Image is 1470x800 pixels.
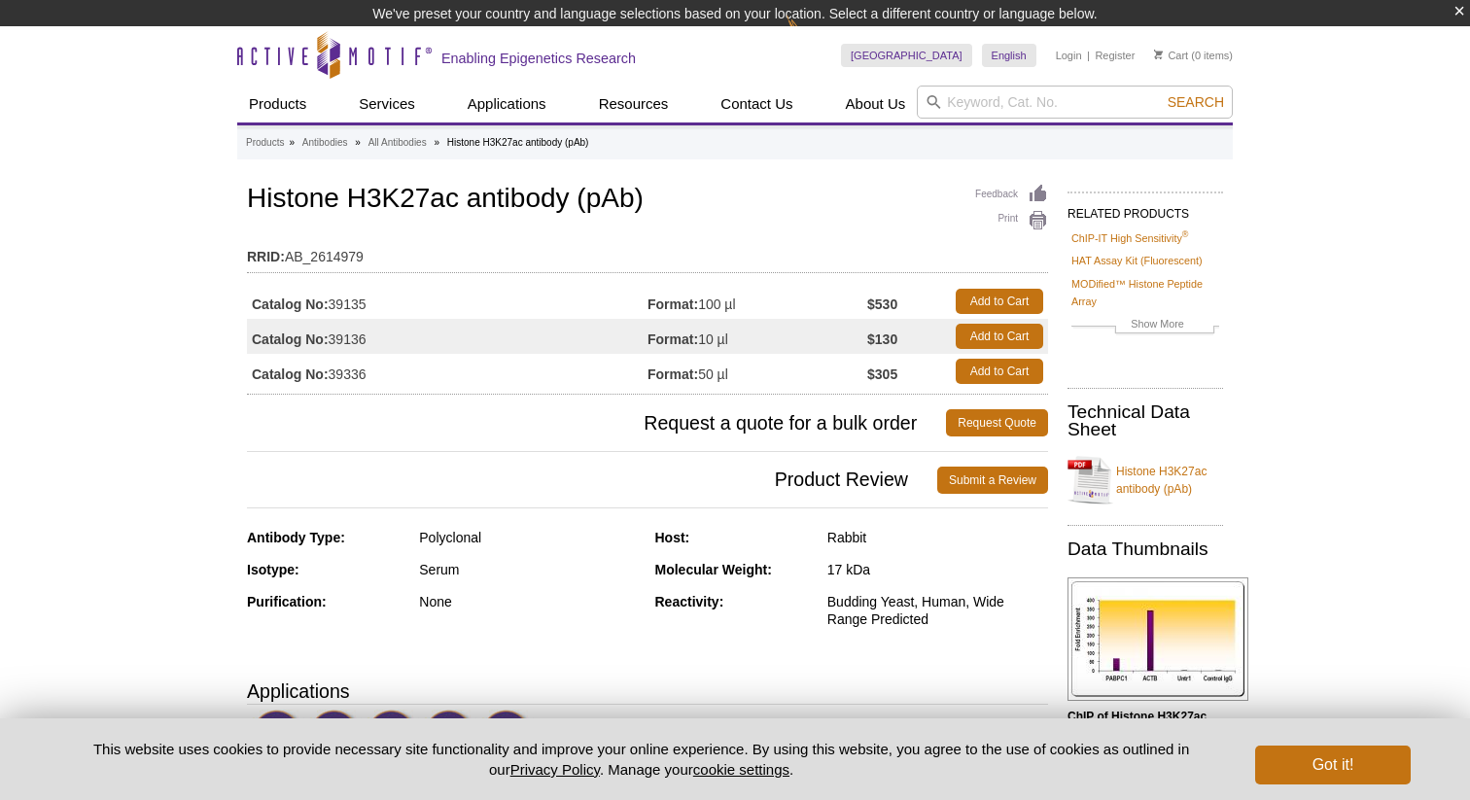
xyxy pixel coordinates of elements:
a: Print [975,210,1048,231]
b: ChIP of Histone H3K27ac pAb. [1067,710,1207,741]
td: 39136 [247,319,647,354]
td: 39336 [247,354,647,389]
strong: Reactivity: [655,594,724,609]
img: ChIP-Seq Validated [367,710,420,763]
li: (0 items) [1154,44,1233,67]
a: Submit a Review [937,467,1048,494]
img: Western Blot Validated [424,710,477,763]
li: Histone H3K27ac antibody (pAb) [447,137,589,148]
span: Search [1168,94,1224,110]
div: Rabbit [827,529,1048,546]
a: Privacy Policy [510,761,600,778]
li: | [1087,44,1090,67]
strong: Format: [647,296,698,313]
a: Add to Cart [956,289,1043,314]
div: Budding Yeast, Human, Wide Range Predicted [827,593,1048,628]
li: » [289,137,295,148]
td: 10 µl [647,319,867,354]
span: Product Review [247,467,937,494]
strong: $130 [867,330,897,348]
a: All Antibodies [368,134,427,152]
h2: Data Thumbnails [1067,540,1223,558]
li: » [434,137,439,148]
h2: RELATED PRODUCTS [1067,191,1223,226]
a: Add to Cart [956,324,1043,349]
a: Feedback [975,184,1048,205]
h1: Histone H3K27ac antibody (pAb) [247,184,1048,217]
strong: $305 [867,365,897,383]
a: HAT Assay Kit (Fluorescent) [1071,252,1203,269]
strong: Molecular Weight: [655,562,772,577]
td: 100 µl [647,284,867,319]
td: AB_2614979 [247,236,1048,267]
a: Add to Cart [956,359,1043,384]
a: Request Quote [946,409,1048,436]
a: About Us [834,86,918,122]
a: Cart [1154,49,1188,62]
strong: RRID: [247,248,285,265]
strong: Catalog No: [252,365,329,383]
strong: Host: [655,530,690,545]
td: 39135 [247,284,647,319]
a: Products [237,86,318,122]
img: Change Here [787,15,838,60]
a: ChIP-IT High Sensitivity® [1071,229,1188,247]
strong: Format: [647,330,698,348]
span: Request a quote for a bulk order [247,409,946,436]
a: Services [347,86,427,122]
a: Resources [587,86,681,122]
div: 17 kDa [827,561,1048,578]
strong: Purification: [247,594,327,609]
sup: ® [1182,229,1189,239]
button: cookie settings [693,761,789,778]
a: Histone H3K27ac antibody (pAb) [1067,451,1223,509]
h2: Technical Data Sheet [1067,403,1223,438]
a: MODified™ Histone Peptide Array [1071,275,1219,310]
li: » [355,137,361,148]
p: This website uses cookies to provide necessary site functionality and improve your online experie... [59,739,1223,780]
strong: Catalog No: [252,330,329,348]
a: Products [246,134,284,152]
div: Polyclonal [419,529,640,546]
strong: Isotype: [247,562,299,577]
img: Your Cart [1154,50,1163,59]
a: Login [1056,49,1082,62]
p: (Click image to enlarge and see details.) [1067,708,1223,778]
a: Applications [456,86,558,122]
img: Dot Blot Validated [481,710,535,763]
a: Register [1095,49,1135,62]
button: Search [1162,93,1230,111]
div: None [419,593,640,610]
a: Contact Us [709,86,804,122]
a: English [982,44,1036,67]
button: Got it! [1255,746,1411,784]
strong: Antibody Type: [247,530,345,545]
img: Histone H3K27ac antibody (pAb) tested by ChIP. [1067,577,1248,701]
div: Serum [419,561,640,578]
img: CUT&Tag Validated [252,710,305,763]
a: Antibodies [302,134,348,152]
strong: $530 [867,296,897,313]
h3: Applications [247,677,1048,706]
strong: Format: [647,365,698,383]
input: Keyword, Cat. No. [917,86,1233,119]
h2: Enabling Epigenetics Research [441,50,636,67]
a: Show More [1071,315,1219,337]
a: [GEOGRAPHIC_DATA] [841,44,972,67]
strong: Catalog No: [252,296,329,313]
img: ChIP Validated [309,710,363,763]
td: 50 µl [647,354,867,389]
